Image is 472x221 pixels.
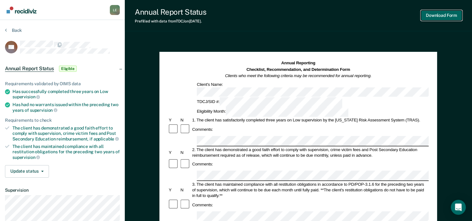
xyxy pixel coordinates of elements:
[5,66,54,72] span: Annual Report Status
[30,108,57,113] span: supervision
[12,89,120,100] div: Has successfully completed three years on Low
[5,81,120,86] div: Requirements validated by OIMS data
[191,202,214,208] div: Comments:
[5,165,49,178] button: Update status
[180,187,191,193] div: N
[168,150,179,155] div: Y
[110,5,120,15] button: Profile dropdown button
[12,102,120,113] div: Has had no warrants issued within the preceding two years of
[5,118,120,123] div: Requirements to check
[12,125,120,141] div: The client has demonstrated a good faith effort to comply with supervision, crime victim fees and...
[135,19,206,23] div: Prefilled with data from TDCJ on [DATE] .
[191,181,429,198] div: 3. The client has maintained compliance with all restitution obligations in accordance to PD/POP-...
[12,155,40,160] span: supervision
[12,94,40,99] span: supervision
[168,187,179,193] div: Y
[225,73,372,78] em: Clients who meet the following criteria may be recommended for annual reporting.
[191,147,429,158] div: 2. The client has demonstrated a good faith effort to comply with supervision, crime victim fees ...
[196,97,343,107] div: TDCJ/SID #:
[5,27,22,33] button: Back
[168,117,179,123] div: Y
[59,66,77,72] span: Eligible
[246,67,350,72] strong: Checklist, Recommendation, and Determination Form
[110,5,120,15] div: L E
[94,136,119,141] span: applicable
[7,7,36,13] img: Recidiviz
[180,150,191,155] div: N
[5,188,120,193] dt: Supervision
[135,7,206,17] div: Annual Report Status
[421,10,462,21] button: Download Form
[196,107,349,117] div: Eligibility Month:
[281,61,315,66] strong: Annual Reporting
[12,144,120,160] div: The client has maintained compliance with all restitution obligations for the preceding two years of
[451,200,466,215] div: Open Intercom Messenger
[191,117,429,123] div: 1. The client has satisfactorily completed three years on Low supervision by the [US_STATE] Risk ...
[191,127,214,132] div: Comments:
[191,161,214,167] div: Comments:
[180,117,191,123] div: N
